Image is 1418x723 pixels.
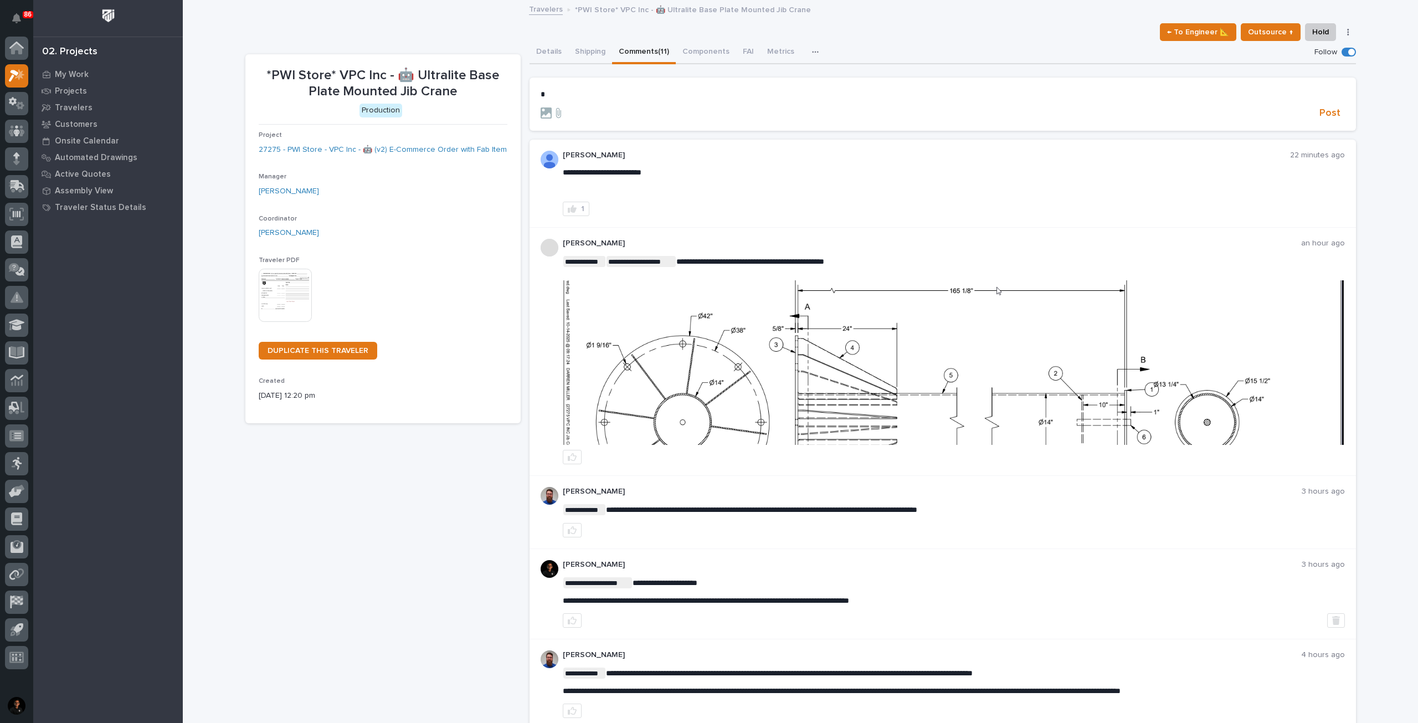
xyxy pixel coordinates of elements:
p: Onsite Calendar [55,136,119,146]
button: Outsource ↑ [1241,23,1301,41]
img: 6hTokn1ETDGPf9BPokIQ [541,487,558,505]
button: FAI [736,41,761,64]
span: DUPLICATE THIS TRAVELER [268,347,368,355]
p: Active Quotes [55,170,111,180]
button: Delete post [1327,613,1345,628]
span: Post [1319,107,1340,120]
button: like this post [563,613,582,628]
p: [DATE] 12:20 pm [259,390,507,402]
div: 02. Projects [42,46,97,58]
button: Metrics [761,41,801,64]
span: Hold [1312,25,1329,39]
p: an hour ago [1301,239,1345,248]
button: Hold [1305,23,1336,41]
a: 27275 - PWI Store - VPC Inc - 🤖 (v2) E-Commerce Order with Fab Item [259,144,507,156]
button: like this post [563,704,582,718]
button: 1 [563,202,589,216]
a: DUPLICATE THIS TRAVELER [259,342,377,360]
a: Onsite Calendar [33,132,183,149]
span: Created [259,378,285,384]
p: *PWI Store* VPC Inc - 🤖 Ultralite Base Plate Mounted Jib Crane [575,3,811,15]
p: Projects [55,86,87,96]
a: [PERSON_NAME] [259,186,319,197]
a: Traveler Status Details [33,199,183,216]
a: [PERSON_NAME] [259,227,319,239]
p: Customers [55,120,97,130]
a: Travelers [529,2,563,15]
a: My Work [33,66,183,83]
div: 1 [581,205,584,213]
p: Travelers [55,103,93,113]
button: Post [1315,107,1345,120]
p: Automated Drawings [55,153,137,163]
p: 3 hours ago [1302,560,1345,570]
span: Outsource ↑ [1248,25,1293,39]
button: users-avatar [5,694,28,717]
button: Comments (11) [612,41,676,64]
button: Shipping [568,41,612,64]
p: Assembly View [55,186,113,196]
p: [PERSON_NAME] [563,560,1302,570]
button: like this post [563,450,582,464]
p: [PERSON_NAME] [563,239,1301,248]
button: Details [530,41,568,64]
span: Coordinator [259,216,297,222]
button: Notifications [5,7,28,30]
button: like this post [563,523,582,537]
span: Manager [259,173,286,180]
div: Production [359,104,402,117]
p: 22 minutes ago [1290,151,1345,160]
p: [PERSON_NAME] [563,650,1301,660]
button: Components [676,41,736,64]
p: [PERSON_NAME] [563,151,1290,160]
a: Projects [33,83,183,99]
p: Follow [1314,48,1337,57]
span: ← To Engineer 📐 [1167,25,1229,39]
div: Notifications86 [14,13,28,31]
span: Project [259,132,282,139]
p: [PERSON_NAME] [563,487,1302,496]
p: 3 hours ago [1302,487,1345,496]
a: Assembly View [33,182,183,199]
span: Traveler PDF [259,257,300,264]
a: Active Quotes [33,166,183,182]
p: My Work [55,70,89,80]
img: AOh14GhSlYjeM8O_ot9Zo41P9gQNwj0jkqEy9d647ulX9Q=s96-c [541,151,558,168]
img: Workspace Logo [98,6,119,26]
a: Customers [33,116,183,132]
a: Automated Drawings [33,149,183,166]
img: 6hTokn1ETDGPf9BPokIQ [541,650,558,668]
p: 86 [24,11,32,18]
p: *PWI Store* VPC Inc - 🤖 Ultralite Base Plate Mounted Jib Crane [259,68,507,100]
img: 1cuUYOxSRWZudHgABrOC [541,560,558,578]
p: 4 hours ago [1301,650,1345,660]
p: Traveler Status Details [55,203,146,213]
a: Travelers [33,99,183,116]
button: ← To Engineer 📐 [1160,23,1236,41]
